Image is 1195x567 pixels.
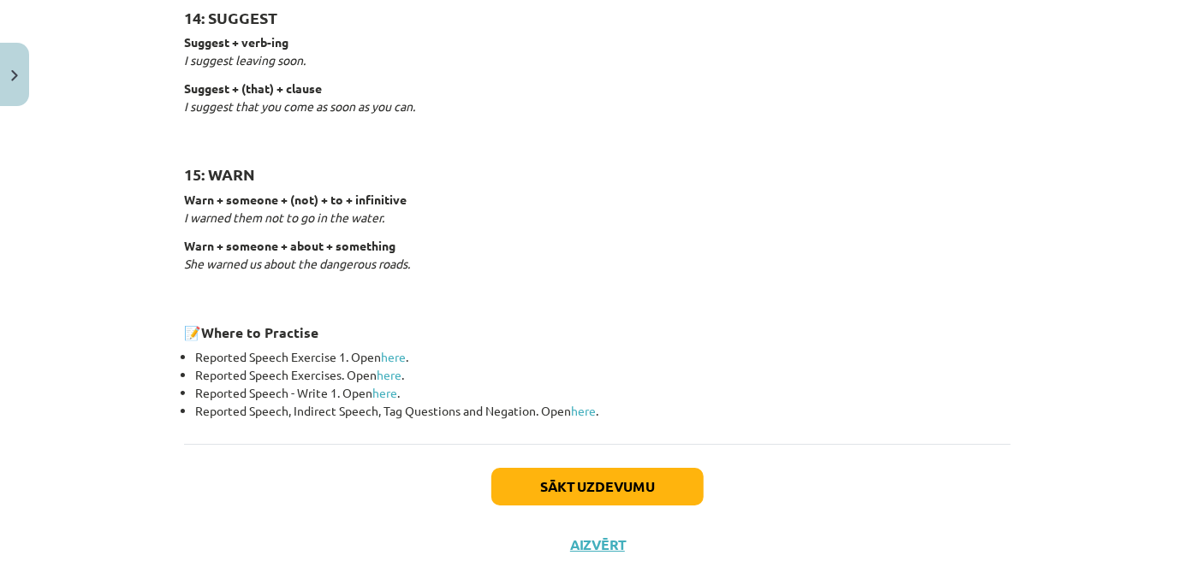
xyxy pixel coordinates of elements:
[565,536,630,553] button: Aizvērt
[184,238,395,253] strong: Warn + someone + about + something
[195,348,1011,366] li: Reported Speech Exercise 1. Open .
[184,52,306,68] em: I suggest leaving soon.
[184,164,255,184] strong: 15: WARN
[184,256,410,271] em: She warned us about the dangerous roads.
[184,192,407,207] strong: Warn + someone + (not) + to + infinitive
[184,80,322,96] strong: Suggest + (that) + clause
[195,384,1011,402] li: Reported Speech - Write 1. Open .
[184,34,288,50] strong: Suggest + verb-ing
[201,323,318,341] strong: Where to Practise
[377,367,401,382] a: here
[381,349,406,364] a: here
[184,98,415,114] em: I suggest that you come as soon as you can.
[11,70,18,81] img: icon-close-lesson-0947bae3869378f0d4975bcd49f059093ad1ed9edebbc8119c70593378902aed.svg
[195,366,1011,384] li: Reported Speech Exercises. Open .
[491,468,704,505] button: Sākt uzdevumu
[372,385,397,400] a: here
[184,311,1011,343] h3: 📝
[184,8,277,27] strong: 14: SUGGEST
[195,402,1011,420] li: Reported Speech, Indirect Speech, Tag Questions and Negation. Open .
[184,210,384,225] em: I warned them not to go in the water.
[571,403,596,418] a: here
